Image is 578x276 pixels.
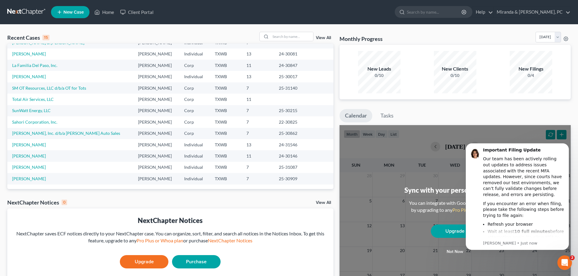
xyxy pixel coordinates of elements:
[316,201,331,205] a: View All
[358,72,401,78] div: 0/10
[274,150,305,161] td: 24-30146
[242,173,274,184] td: 7
[12,142,46,147] a: [PERSON_NAME]
[407,200,504,214] div: You can integrate with Google, Outlook, iCal by upgrading to any
[133,60,180,71] td: [PERSON_NAME]
[494,7,570,18] a: Miranda & [PERSON_NAME], PC
[62,200,67,205] div: 0
[473,7,493,18] a: Help
[133,150,180,161] td: [PERSON_NAME]
[63,10,84,15] span: New Case
[274,116,305,128] td: 22-30825
[133,71,180,82] td: [PERSON_NAME]
[358,65,401,72] div: New Leads
[242,71,274,82] td: 13
[431,224,479,238] a: Upgrade
[117,7,157,18] a: Client Portal
[274,82,305,94] td: 25-31140
[274,139,305,150] td: 24-31546
[179,173,210,184] td: Individual
[133,162,180,173] td: [PERSON_NAME]
[242,139,274,150] td: 13
[179,162,210,173] td: Individual
[242,48,274,60] td: 13
[133,139,180,150] td: [PERSON_NAME]
[133,48,180,60] td: [PERSON_NAME]
[274,128,305,139] td: 25-30862
[12,51,46,56] a: [PERSON_NAME]
[316,36,331,40] a: View All
[210,48,242,60] td: TXWB
[452,207,499,213] a: Pro Plus or Whoa plan
[242,105,274,116] td: 7
[210,116,242,128] td: TXWB
[242,60,274,71] td: 11
[179,139,210,150] td: Individual
[12,97,54,102] a: Total Air Services, LLC
[133,105,180,116] td: [PERSON_NAME]
[7,199,67,206] div: NextChapter Notices
[133,116,180,128] td: [PERSON_NAME]
[404,185,505,195] div: Sync with your personal calendar
[133,82,180,94] td: [PERSON_NAME]
[434,65,476,72] div: New Clients
[12,63,57,68] a: La Familia Del Paso, Inc.
[12,108,51,113] a: SunWatt Energy, LLC
[242,150,274,161] td: 11
[570,255,575,260] span: 2
[242,128,274,139] td: 7
[375,109,399,122] a: Tasks
[172,255,221,268] a: Purchase
[210,82,242,94] td: TXWB
[242,94,274,105] td: 11
[340,109,372,122] a: Calendar
[12,230,329,244] div: NextChapter saves ECF notices directly to your NextChapter case. You can organize, sort, filter, ...
[12,85,86,91] a: SM OT Resources, LLC d/b/a OT for Tots
[274,173,305,184] td: 25-30909
[133,173,180,184] td: [PERSON_NAME]
[340,35,383,42] h3: Monthly Progress
[7,34,49,41] div: Recent Cases
[407,6,462,18] input: Search by name...
[274,48,305,60] td: 24-30081
[42,35,49,40] div: 15
[210,162,242,173] td: TXWB
[557,255,572,270] iframe: Intercom live chat
[133,94,180,105] td: [PERSON_NAME]
[457,136,578,273] iframe: Intercom notifications message
[210,71,242,82] td: TXWB
[242,82,274,94] td: 7
[120,255,168,268] a: Upgrade
[274,71,305,82] td: 25-30017
[179,128,210,139] td: Corp
[133,128,180,139] td: [PERSON_NAME]
[12,119,57,125] a: Sahori Corporation, Inc.
[210,60,242,71] td: TXWB
[210,139,242,150] td: TXWB
[510,65,552,72] div: New Filings
[179,94,210,105] td: Corp
[179,48,210,60] td: Individual
[137,238,183,243] a: Pro Plus or Whoa plan
[12,131,120,136] a: [PERSON_NAME], Inc. d/b/a [PERSON_NAME] Auto Sales
[274,162,305,173] td: 25-31087
[210,94,242,105] td: TXWB
[12,216,329,225] div: NextChapter Notices
[210,150,242,161] td: TXWB
[91,7,117,18] a: Home
[179,150,210,161] td: Individual
[179,116,210,128] td: Corp
[12,40,84,45] a: [PERSON_NAME] & [PERSON_NAME]
[208,238,252,243] a: NextChapter Notices
[510,72,552,78] div: 0/4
